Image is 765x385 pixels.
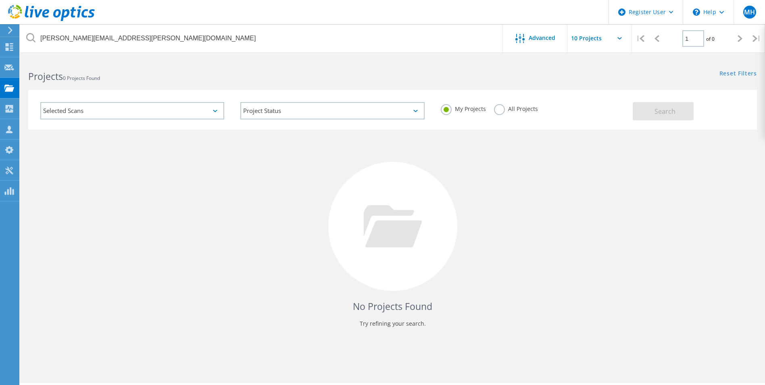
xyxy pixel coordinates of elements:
[441,104,486,112] label: My Projects
[494,104,538,112] label: All Projects
[748,24,765,53] div: |
[693,8,700,16] svg: \n
[719,71,757,77] a: Reset Filters
[240,102,424,119] div: Project Status
[655,107,675,116] span: Search
[744,9,755,15] span: MH
[40,102,224,119] div: Selected Scans
[28,70,63,83] b: Projects
[20,24,503,52] input: Search projects by name, owner, ID, company, etc
[633,102,694,120] button: Search
[8,17,95,23] a: Live Optics Dashboard
[36,300,749,313] h4: No Projects Found
[529,35,555,41] span: Advanced
[706,36,715,42] span: of 0
[36,317,749,330] p: Try refining your search.
[632,24,648,53] div: |
[63,75,100,82] span: 0 Projects Found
